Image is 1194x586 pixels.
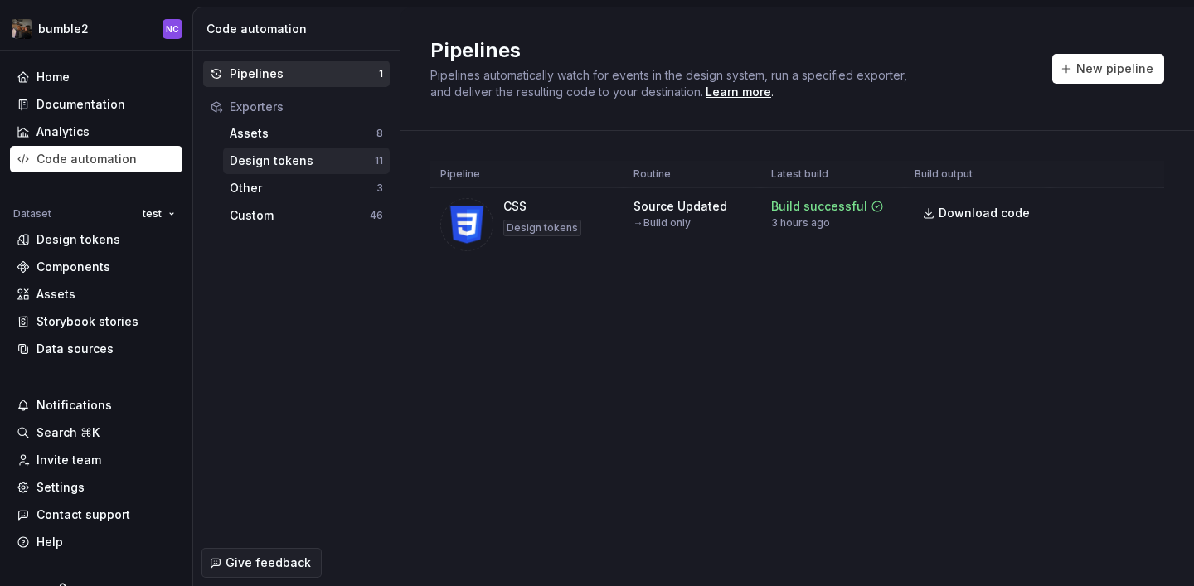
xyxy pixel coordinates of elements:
[230,65,379,82] div: Pipelines
[771,198,867,215] div: Build successful
[166,22,179,36] div: NC
[230,207,370,224] div: Custom
[624,161,761,188] th: Routine
[430,37,1032,64] h2: Pipelines
[10,254,182,280] a: Components
[761,161,905,188] th: Latest build
[430,161,624,188] th: Pipeline
[36,424,99,441] div: Search ⌘K
[230,125,376,142] div: Assets
[10,91,182,118] a: Documentation
[10,336,182,362] a: Data sources
[1076,61,1153,77] span: New pipeline
[10,529,182,555] button: Help
[10,226,182,253] a: Design tokens
[143,207,162,220] span: test
[223,202,390,229] button: Custom46
[36,151,137,167] div: Code automation
[36,259,110,275] div: Components
[203,61,390,87] button: Pipelines1
[10,119,182,145] a: Analytics
[36,313,138,330] div: Storybook stories
[226,555,311,571] span: Give feedback
[503,198,527,215] div: CSS
[135,202,182,225] button: test
[36,286,75,303] div: Assets
[430,68,910,99] span: Pipelines automatically watch for events in the design system, run a specified exporter, and deli...
[201,548,322,578] button: Give feedback
[939,205,1030,221] span: Download code
[36,397,112,414] div: Notifications
[223,120,390,147] button: Assets8
[36,69,70,85] div: Home
[10,281,182,308] a: Assets
[230,180,376,196] div: Other
[376,127,383,140] div: 8
[10,308,182,335] a: Storybook stories
[905,161,1051,188] th: Build output
[13,207,51,220] div: Dataset
[771,216,830,230] div: 3 hours ago
[36,123,90,140] div: Analytics
[36,231,120,248] div: Design tokens
[10,146,182,172] a: Code automation
[36,479,85,496] div: Settings
[633,216,691,230] div: → Build only
[915,198,1041,228] a: Download code
[706,84,771,100] a: Learn more
[703,86,774,99] span: .
[10,501,182,528] button: Contact support
[633,198,727,215] div: Source Updated
[3,11,189,46] button: bumble2NC
[376,182,383,195] div: 3
[36,506,130,523] div: Contact support
[206,21,393,37] div: Code automation
[503,220,581,236] div: Design tokens
[370,209,383,222] div: 46
[10,392,182,419] button: Notifications
[223,148,390,174] button: Design tokens11
[36,534,63,550] div: Help
[230,99,383,115] div: Exporters
[12,19,32,39] img: 6406f678-1b55-468d-98ac-69dd53595fce.png
[230,153,375,169] div: Design tokens
[379,67,383,80] div: 1
[38,21,89,37] div: bumble2
[1052,54,1164,84] button: New pipeline
[375,154,383,167] div: 11
[10,474,182,501] a: Settings
[223,175,390,201] button: Other3
[36,341,114,357] div: Data sources
[10,419,182,446] button: Search ⌘K
[36,96,125,113] div: Documentation
[10,447,182,473] a: Invite team
[36,452,101,468] div: Invite team
[10,64,182,90] a: Home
